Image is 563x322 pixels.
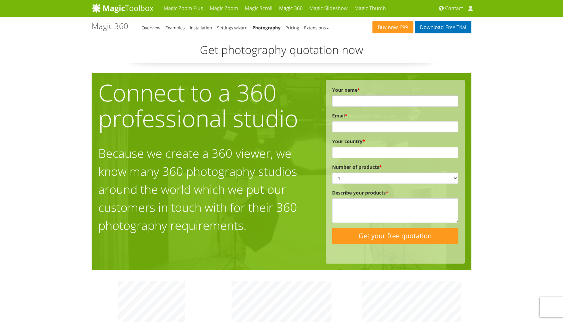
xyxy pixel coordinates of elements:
h1: Because we create a 360 viewer, we know many 360 photography studios around the world which we pu... [92,138,309,235]
label: Number of products [332,163,382,171]
h1: Magic 360 [92,22,128,30]
a: Photography [253,25,281,31]
label: Describe your products [332,189,388,197]
a: Examples [165,25,185,31]
h1: Connect to a 360 professional studio [92,80,309,131]
a: DownloadFree Trial [415,21,471,33]
a: Installation [190,25,212,31]
form: Contact form [332,86,459,254]
span: Free Trial [444,25,466,30]
input: Get your free quotation [332,228,459,244]
p: Get photography quotation now [92,42,471,63]
a: Settings wizard [217,25,248,31]
span: Contact [445,5,463,12]
a: Overview [142,25,160,31]
a: Extensions [304,25,329,31]
label: Email [332,112,347,119]
label: Your country [332,137,365,145]
a: Buy now£99 [372,21,413,33]
img: MagicToolbox.com - Image tools for your website [92,3,154,13]
span: £99 [398,25,408,30]
label: Your name [332,86,360,94]
a: Pricing [285,25,299,31]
